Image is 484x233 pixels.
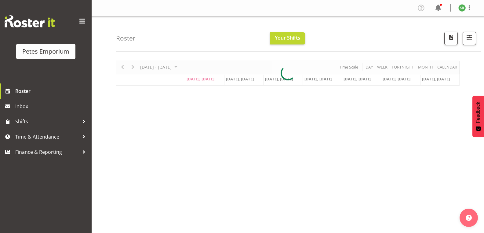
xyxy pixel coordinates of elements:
div: Petes Emporium [22,47,69,56]
button: Download a PDF of the roster according to the set date range. [444,32,458,45]
span: Finance & Reporting [15,147,79,157]
button: Filter Shifts [463,32,476,45]
img: stephanie-burden9828.jpg [458,4,466,12]
button: Your Shifts [270,32,305,44]
span: Your Shifts [275,34,300,41]
button: Feedback - Show survey [472,96,484,137]
span: Shifts [15,117,79,126]
span: Feedback [475,102,481,123]
h4: Roster [116,35,136,42]
span: Roster [15,86,89,96]
span: Time & Attendance [15,132,79,141]
span: Inbox [15,102,89,111]
img: help-xxl-2.png [466,215,472,221]
img: Rosterit website logo [5,15,55,27]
